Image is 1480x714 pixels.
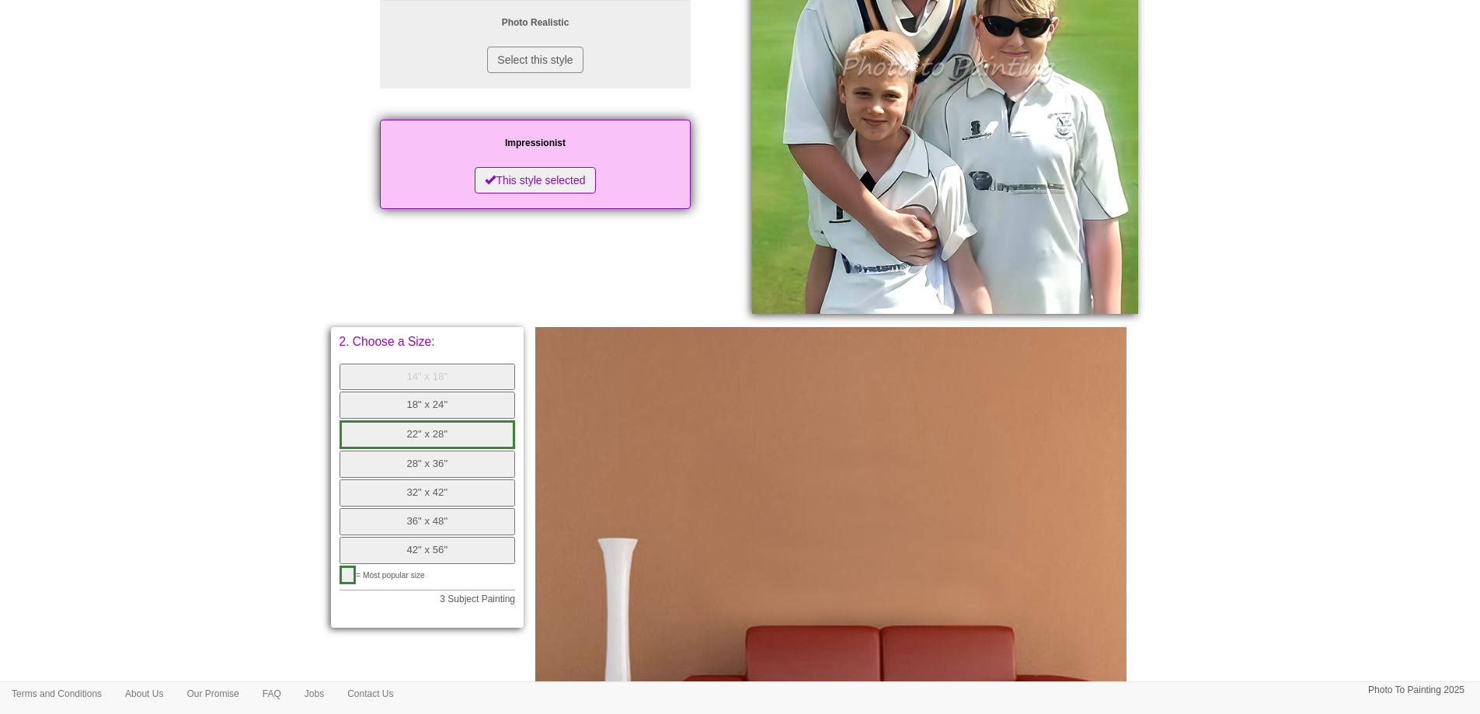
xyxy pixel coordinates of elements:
button: Select this style [487,47,583,73]
button: 18" x 24" [340,392,516,419]
a: About Us [113,682,175,705]
p: Impressionist [395,135,675,152]
button: This style selected [475,167,595,193]
button: 28" x 36" [340,451,516,478]
button: 32" x 42" [340,479,516,507]
p: Photo Realistic [395,15,675,31]
button: 42" x 56" [340,537,516,564]
span: = Most popular size [356,571,425,580]
a: Jobs [293,682,336,705]
a: FAQ [251,682,293,705]
button: 22" x 28" [340,420,516,449]
p: 3 Subject Painting [340,594,516,604]
p: Photo To Painting 2025 [1368,682,1464,698]
button: 36" x 48" [340,508,516,535]
button: 14" x 18" [340,364,516,391]
p: 2. Choose a Size: [340,336,516,348]
a: Contact Us [336,682,405,705]
a: Our Promise [175,682,250,705]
